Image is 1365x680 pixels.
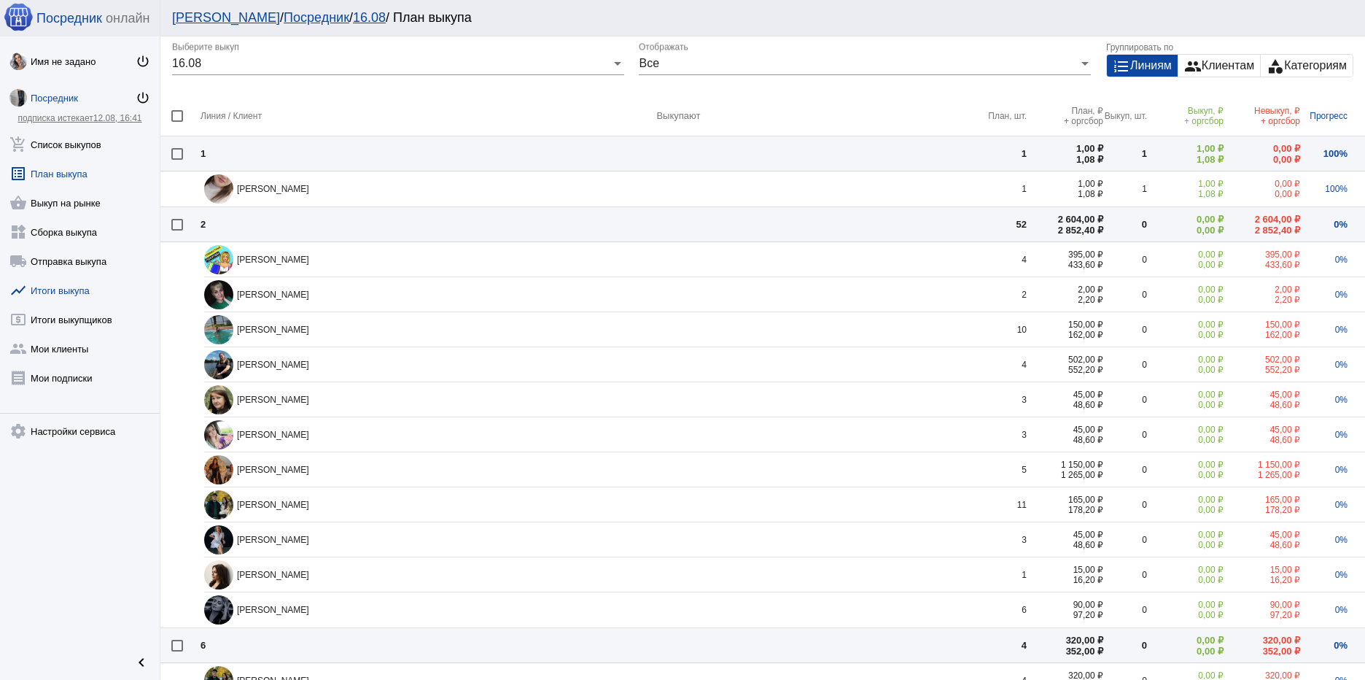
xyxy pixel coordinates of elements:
td: 2 [201,207,656,242]
td: 0 [1103,347,1147,382]
th: План, ₽ + оргсбор [1027,96,1103,136]
td: 502,00 ₽ 552,20 ₽ [1224,347,1300,382]
td: 1 150,00 ₽ 1 265,00 ₽ [1027,452,1103,487]
img: tOOVt3qTEbswjky00daUeJNUXysvsaA4jCgumNkv8ioe1MJBtrcriTzUK6NWNDK9-Y69jTqaUkLvkHVExnYX4r7A.jpg [204,525,233,555]
th: Выкуп, шт. [1103,96,1147,136]
td: 0% [1300,522,1365,557]
td: 395,00 ₽ 433,60 ₽ [1224,242,1300,277]
div: [PERSON_NAME] [204,420,983,449]
img: ynaDI4f6EGGzyJ8di_laeOtmbcGRGz9lYvNNEnu2HABccZRZdzKs84VH18a8CYHRZAg-xLaXGONvHrFSJ6tNFVPo.jpg [204,315,233,344]
mat-icon: chevron_left [133,654,150,671]
mat-icon: add_shopping_cart [9,136,27,153]
td: 0,00 ₽ 0,00 ₽ [1224,136,1300,171]
td: 0% [1300,207,1365,242]
button: Категориям [1261,55,1353,77]
td: 3 [983,417,1027,452]
td: 0% [1300,557,1365,592]
td: 0,00 ₽ 0,00 ₽ [1147,277,1224,312]
a: подписка истекает12.08, 16:41 [17,113,141,123]
td: 1,00 ₽ 1,08 ₽ [1147,136,1224,171]
th: Линия / Клиент [201,96,656,136]
td: 100% [1300,136,1365,171]
td: 0% [1300,347,1365,382]
td: 4 [983,628,1027,663]
td: 0 [1103,242,1147,277]
mat-icon: local_atm [9,311,27,328]
td: 0 [1103,628,1147,663]
mat-icon: group [1184,58,1202,75]
td: 3 [983,522,1027,557]
td: 0,00 ₽ 0,00 ₽ [1147,487,1224,522]
td: 0 [1103,592,1147,627]
td: 0,00 ₽ 0,00 ₽ [1224,171,1300,206]
td: 45,00 ₽ 48,60 ₽ [1224,382,1300,417]
td: 0,00 ₽ 0,00 ₽ [1147,557,1224,592]
img: apple-icon-60x60.png [4,2,33,31]
div: [PERSON_NAME] [204,490,983,519]
td: 2,00 ₽ 2,20 ₽ [1224,277,1300,312]
img: 4EPaF-kHTFNhEzF5KbypTevbPsaFKx78aZ0d2XV7qJNZC_yr46FmsTKqOKWFSAVbzVeYd-eqDgj8pksRcykiGSxT.jpg [204,350,233,379]
td: 0,00 ₽ 0,00 ₽ [1147,242,1224,277]
mat-icon: group [9,340,27,358]
div: / / / План выкупа [172,10,1339,26]
div: Группировать по [1106,42,1353,53]
td: 45,00 ₽ 48,60 ₽ [1027,382,1103,417]
td: 3 [983,382,1027,417]
div: [PERSON_NAME] [204,560,983,590]
a: 16.08 [353,10,386,25]
td: 15,00 ₽ 16,20 ₽ [1027,557,1103,592]
td: 15,00 ₽ 16,20 ₽ [1224,557,1300,592]
div: [PERSON_NAME] [204,455,983,484]
td: 45,00 ₽ 48,60 ₽ [1224,417,1300,452]
span: 16.08 [172,57,201,69]
button: Линиям [1107,55,1178,77]
td: 0 [1103,277,1147,312]
td: 0,00 ₽ 0,00 ₽ [1147,207,1224,242]
td: 0 [1103,382,1147,417]
td: 0% [1300,417,1365,452]
img: EE2SHauds9o2I6OyKTBczkLok_in24ff2JAPyUQE-lQixtiP9RhSCLoRs-YaatzOc5e1a08trirXHCFjxbkTcJ4D.jpg [204,174,233,204]
td: 0 [1103,207,1147,242]
td: 0,00 ₽ 0,00 ₽ [1147,592,1224,627]
td: 2 [983,277,1027,312]
th: Прогресс [1300,96,1365,136]
td: 0 [1103,417,1147,452]
td: 0% [1300,312,1365,347]
td: 0,00 ₽ 0,00 ₽ [1147,452,1224,487]
mat-icon: receipt [9,369,27,387]
td: 0 [1103,312,1147,347]
td: 0 [1103,557,1147,592]
td: 1 [983,171,1027,206]
mat-icon: format_list_numbered [1113,58,1130,75]
td: 1,00 ₽ 1,08 ₽ [1027,171,1103,206]
button: Клиентам [1178,55,1260,77]
img: oyxtU2ii8vhI8D3A_2a0M-6LQbX5y40wjbZbtu8Yoa10RPkAVaEc3-S4JxvZaF7jmlJawWI8pekY15CZKVPTk5Z4.jpg [204,560,233,590]
mat-icon: power_settings_new [136,54,150,69]
mat-icon: local_shipping [9,252,27,270]
td: 1 [201,136,656,171]
td: 0% [1300,487,1365,522]
td: 4 [983,242,1027,277]
td: 0 [1103,522,1147,557]
div: [PERSON_NAME] [204,280,983,309]
td: 1 [983,136,1027,171]
td: 0% [1300,592,1365,627]
td: 0% [1300,277,1365,312]
td: 4 [983,347,1027,382]
td: 100% [1300,171,1365,206]
td: 150,00 ₽ 162,00 ₽ [1224,312,1300,347]
td: 6 [201,628,656,663]
td: 2,00 ₽ 2,20 ₽ [1027,277,1103,312]
td: 0,00 ₽ 0,00 ₽ [1147,312,1224,347]
div: [PERSON_NAME] [204,315,983,344]
td: 1 [1103,136,1147,171]
span: онлайн [106,11,149,26]
td: 11 [983,487,1027,522]
td: 1,00 ₽ 1,08 ₽ [1027,136,1103,171]
td: 1 [1103,171,1147,206]
img: oSCv6o-R2sH1u5hLVxbv9ywHXw1I2s5sgBIsAY9P9Qy3hJhuvoLR4SUn79M9RyTLiF9cpMOy0DFey8DhFFfLqIcS.jpg [204,455,233,484]
a: Посредник [284,10,349,25]
div: Имя не задано [31,56,136,67]
div: [PERSON_NAME] [204,174,983,204]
